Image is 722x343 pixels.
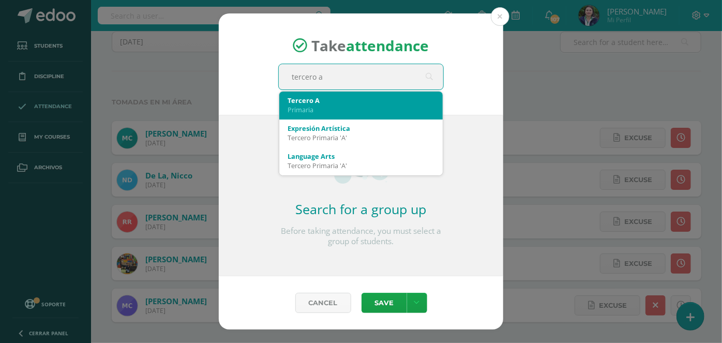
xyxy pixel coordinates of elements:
[347,36,429,55] strong: attendance
[278,226,444,247] p: Before taking attendance, you must select a group of students.
[278,200,444,218] h2: Search for a group up
[295,293,351,313] a: Cancel
[288,133,434,142] div: Tercero Primaria 'A'
[288,105,434,114] div: Primaria
[362,293,407,313] button: Save
[279,64,443,90] input: Search for a grade or section here…
[312,36,429,55] span: Take
[288,152,434,161] div: Language Arts
[288,161,434,170] div: Tercero Primaria 'A'
[288,124,434,133] div: Expresión Artística
[288,96,434,105] div: Tercero A
[491,7,509,26] button: Close (Esc)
